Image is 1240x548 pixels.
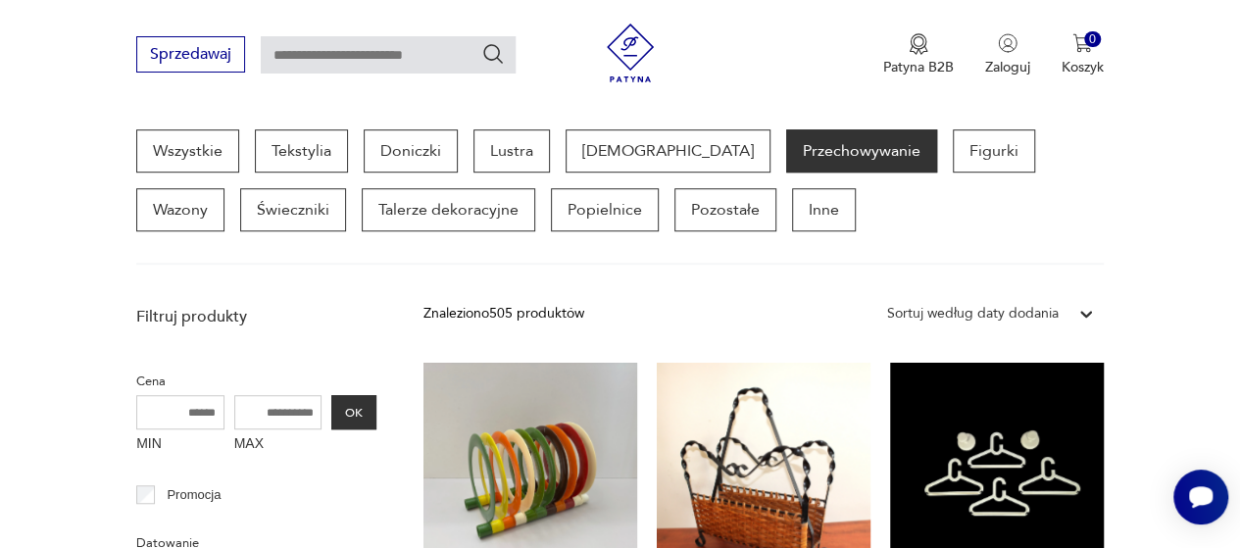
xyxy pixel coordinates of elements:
a: Lustra [473,129,550,173]
button: Sprzedawaj [136,36,245,73]
p: Filtruj produkty [136,306,376,327]
div: Sortuj według daty dodania [887,303,1059,324]
button: Zaloguj [985,33,1030,76]
p: Koszyk [1062,58,1104,76]
p: Cena [136,371,376,392]
p: Zaloguj [985,58,1030,76]
a: Pozostałe [674,188,776,231]
label: MAX [234,429,322,461]
label: MIN [136,429,224,461]
a: Ikona medaluPatyna B2B [883,33,954,76]
img: Ikonka użytkownika [998,33,1017,53]
iframe: Smartsupp widget button [1173,470,1228,524]
button: 0Koszyk [1062,33,1104,76]
button: Szukaj [481,42,505,66]
img: Patyna - sklep z meblami i dekoracjami vintage [601,24,660,82]
a: Talerze dekoracyjne [362,188,535,231]
a: Inne [792,188,856,231]
a: Popielnice [551,188,659,231]
div: Znaleziono 505 produktów [423,303,584,324]
a: Figurki [953,129,1035,173]
img: Ikona koszyka [1072,33,1092,53]
a: Przechowywanie [786,129,937,173]
a: Wszystkie [136,129,239,173]
a: Tekstylia [255,129,348,173]
a: Wazony [136,188,224,231]
p: Promocja [167,484,221,506]
a: Doniczki [364,129,458,173]
img: Ikona medalu [909,33,928,55]
button: Patyna B2B [883,33,954,76]
div: 0 [1084,31,1101,48]
a: Świeczniki [240,188,346,231]
a: [DEMOGRAPHIC_DATA] [566,129,770,173]
p: Patyna B2B [883,58,954,76]
button: OK [331,395,376,429]
a: Sprzedawaj [136,49,245,63]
